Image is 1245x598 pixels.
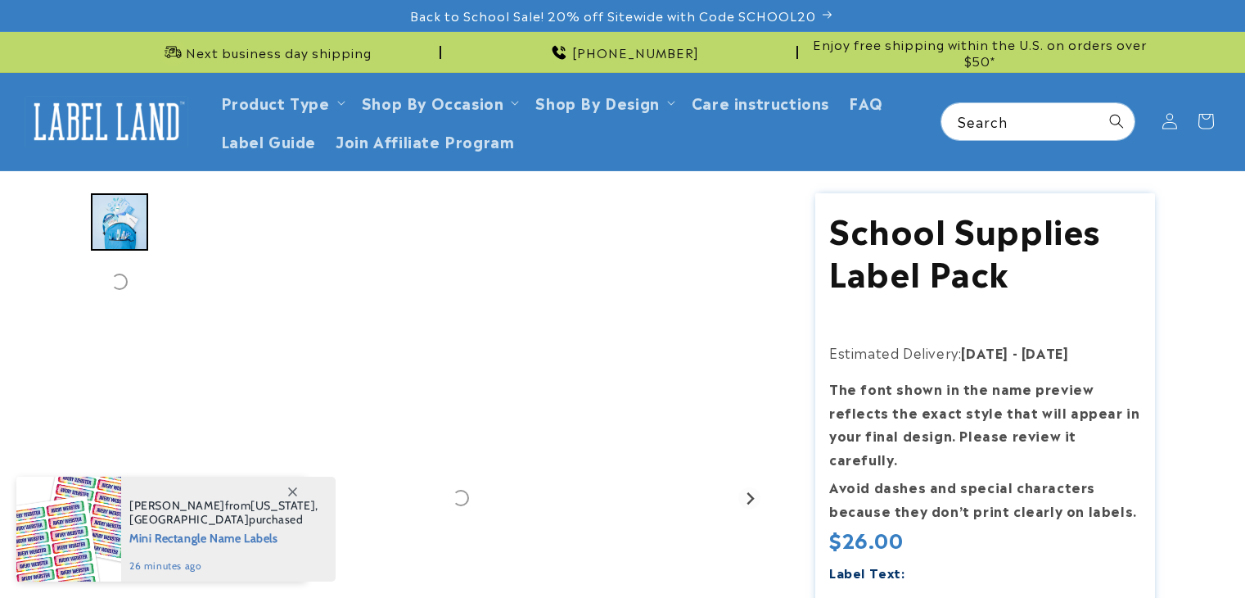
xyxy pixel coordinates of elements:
p: Estimated Delivery: [829,341,1140,365]
span: [GEOGRAPHIC_DATA] [129,512,249,527]
a: Product Type [221,91,330,113]
span: $26.00 [829,527,904,552]
span: from , purchased [129,499,318,527]
div: Announcement [448,32,798,72]
strong: - [1013,342,1018,362]
div: Go to slide 1 [91,193,148,251]
div: Announcement [91,32,441,72]
a: FAQ [839,83,893,121]
strong: [DATE] [961,342,1008,362]
summary: Shop By Design [526,83,681,121]
span: Care instructions [692,93,829,111]
a: Label Land [19,90,195,153]
img: Label Land [25,96,188,147]
div: Go to slide 2 [91,253,148,310]
button: Search [1098,103,1134,139]
span: [PERSON_NAME] [129,498,225,513]
span: Next business day shipping [186,44,372,61]
span: [PHONE_NUMBER] [572,44,699,61]
strong: Avoid dashes and special characters because they don’t print clearly on labels. [829,477,1137,520]
div: Announcement [805,32,1155,72]
summary: Product Type [211,83,352,121]
span: Mini Rectangle Name Labels [129,527,318,547]
span: Join Affiliate Program [336,131,514,150]
img: School supplies label pack [91,193,148,251]
h1: School Supplies Label Pack [829,207,1140,292]
strong: The font shown in the name preview reflects the exact style that will appear in your final design... [829,378,1139,469]
a: Join Affiliate Program [326,121,524,160]
a: Label Guide [211,121,327,160]
a: Shop By Design [535,91,659,113]
button: Next slide [738,487,760,510]
label: Label Text: [829,563,905,582]
span: 26 minutes ago [129,559,318,573]
span: FAQ [849,93,883,111]
summary: Shop By Occasion [352,83,526,121]
strong: [DATE] [1022,342,1069,362]
span: [US_STATE] [250,498,315,513]
span: Enjoy free shipping within the U.S. on orders over $50* [805,36,1155,68]
a: Care instructions [682,83,839,121]
span: Label Guide [221,131,317,150]
span: Shop By Occasion [362,93,504,111]
span: Back to School Sale! 20% off Sitewide with Code SCHOOL20 [410,7,816,24]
